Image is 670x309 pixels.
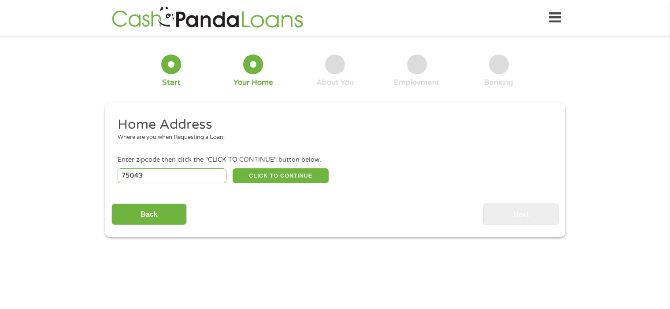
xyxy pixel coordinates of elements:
div: Enter zipcode then click the "CLICK TO CONTINUE" button below. [118,155,552,165]
button: CLICK TO CONTINUE [233,168,329,183]
input: Next [483,204,559,225]
input: Enter Zipcode (e.g 01510) [118,168,226,183]
img: GetLoanNow Logo [109,5,306,30]
h2: Home Address [118,116,546,134]
input: Back [111,204,187,225]
div: About You [316,78,354,87]
div: Your Home [233,78,273,87]
div: Employment [394,78,440,87]
div: Banking [484,78,513,87]
div: Start [162,78,181,87]
div: Where are you when Requesting a Loan. [118,133,546,142]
